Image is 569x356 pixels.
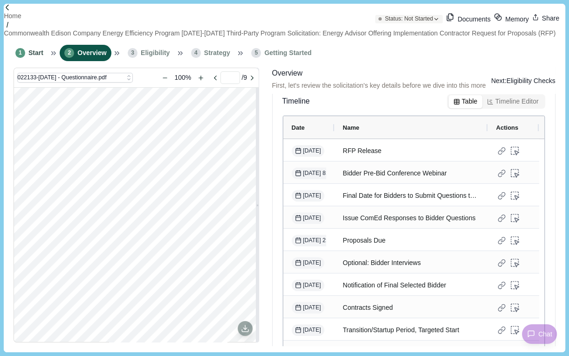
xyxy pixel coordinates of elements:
span: Date [292,124,305,131]
span: 2 [64,48,74,58]
span: Start [28,48,43,58]
span: Respond to each question in the questionnaire sheets. [14,122,61,124]
button: Zoom out [162,75,168,81]
span: * Indicates that the question is mandatory and must have a response. [18,136,75,138]
span: Getting Started [264,48,311,58]
span: / 9 [241,73,247,83]
button: Chat [522,324,557,344]
span: First, let's review the solicitation's key details before we dive into this more [272,81,486,91]
div: 022133-[DATE] - Questionnaire.pdf [17,73,125,83]
button: [DATE] [292,190,324,202]
button: 022133-[DATE] - Questionnaire.pdf [17,73,133,83]
button: [DATE] [292,145,324,157]
span: Certain question types are not supported in Excel format (such types are highlighted in the templ... [18,130,160,132]
div: Contracts Signed [343,299,480,317]
span: Note [14,127,19,129]
span: Instructions [14,116,25,118]
button: Table [449,95,482,108]
button: Next:Eligibility Checks [491,76,555,86]
span: Name [343,124,359,131]
button: Timeline Editor [482,95,543,108]
span: [DATE] [295,192,321,200]
span: 4 [191,48,201,58]
img: Forward slash icon [4,4,11,11]
div: Issue ComEd Responses to Bidder Questions [343,209,480,227]
div: Overview [272,68,486,79]
div: Final Date for Bidders to Submit Questions to ComEd [343,187,480,205]
div: Proposals Due [343,231,480,250]
span: Overview [77,48,106,58]
button: Go to previous page [212,75,219,81]
span: [DATE] [295,147,321,155]
button: [DATE] [292,302,324,314]
div: Notification of Final Selected Bidder [343,276,480,294]
span: 1 [15,48,25,58]
span: 3 [128,48,137,58]
div: Transition/Startup Period, Targeted Start [343,321,480,339]
span: [DATE] [295,281,321,290]
span: Download Details [14,141,30,143]
span: Actions [496,124,519,131]
span: [DATE] [295,304,321,312]
span: Downloaded On [14,149,28,151]
span: Eligibility [141,48,170,58]
span: [DATE] [295,326,321,335]
span: Data provided through this file will overwrite any existing data on the application. [18,133,85,135]
button: [DATE] [292,257,324,269]
span: [DATE] 8:30 AM [295,169,343,178]
button: Zoom in [198,75,204,81]
span: [DATE] 2:00 PM [295,237,344,245]
span: Timeline [282,96,310,107]
button: [DATE] 8:30 AM [292,168,347,179]
button: [DATE] [292,324,324,336]
span: 5 [251,48,261,58]
a: Home [4,11,21,21]
button: [DATE] 2:00 PM [292,235,347,246]
button: [DATE] [292,279,324,291]
div: Bidder Pre-Bid Conference Webinar [343,164,480,182]
button: Go to next page [249,75,255,81]
span: [DATE] [295,214,321,223]
a: Commonwealth Edison Company Energy Efficiency Program [DATE]-[DATE] Third-Party Program Solicitat... [4,28,555,38]
span: [DATE] [295,259,321,267]
span: Downloaded By [14,147,28,148]
span: Strategy [204,48,230,58]
button: [DATE] [292,212,324,224]
div: 100% [170,73,196,83]
img: Forward slash icon [4,21,11,28]
div: RFP Release [343,142,480,160]
span: Chat [538,329,552,339]
div: Optional: Bidder Interviews [343,254,480,272]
